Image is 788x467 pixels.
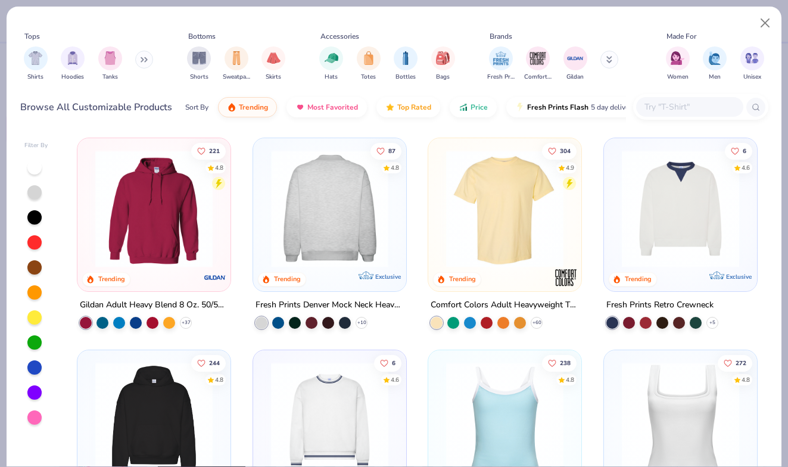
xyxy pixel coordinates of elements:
button: filter button [223,46,250,82]
div: filter for Bottles [394,46,418,82]
div: Browse All Customizable Products [20,100,172,114]
span: + 60 [532,319,541,326]
button: Like [725,142,752,159]
button: Fresh Prints Flash5 day delivery [506,97,644,117]
button: filter button [431,46,455,82]
img: Shorts Image [192,51,206,65]
button: filter button [319,46,343,82]
span: Exclusive [375,272,400,280]
button: Like [718,354,752,371]
span: Most Favorited [307,102,358,112]
img: Hoodies Image [66,51,79,65]
button: filter button [666,46,690,82]
button: filter button [394,46,418,82]
div: filter for Bags [431,46,455,82]
img: Comfort Colors logo [554,265,578,289]
img: TopRated.gif [385,102,395,112]
span: Hoodies [61,73,84,82]
button: Like [191,142,226,159]
button: Like [542,142,577,159]
img: Bottles Image [399,51,412,65]
button: Like [542,354,577,371]
span: 6 [743,148,746,154]
span: 6 [392,360,395,366]
img: Tanks Image [104,51,117,65]
img: most_fav.gif [295,102,305,112]
div: filter for Comfort Colors [524,46,552,82]
button: Price [450,97,497,117]
span: Bags [436,73,450,82]
span: Sweatpants [223,73,250,82]
div: Comfort Colors Adult Heavyweight T-Shirt [431,297,579,312]
img: Unisex Image [745,51,759,65]
button: Like [370,142,401,159]
img: Hats Image [325,51,338,65]
span: + 5 [709,319,715,326]
span: Shorts [190,73,208,82]
span: Top Rated [397,102,431,112]
div: filter for Gildan [563,46,587,82]
img: Shirts Image [29,51,42,65]
img: Fresh Prints Image [492,49,510,67]
img: Skirts Image [267,51,281,65]
div: Tops [24,31,40,42]
span: 238 [560,360,571,366]
img: Totes Image [362,51,375,65]
span: Fresh Prints Flash [527,102,588,112]
span: Hats [325,73,338,82]
img: flash.gif [515,102,525,112]
div: filter for Shirts [24,46,48,82]
img: Gildan logo [203,265,227,289]
button: filter button [563,46,587,82]
img: Gildan Image [566,49,584,67]
button: filter button [24,46,48,82]
button: filter button [61,46,85,82]
button: Top Rated [376,97,440,117]
button: filter button [703,46,727,82]
span: Men [709,73,721,82]
button: filter button [187,46,211,82]
div: Sort By [185,102,208,113]
button: filter button [487,46,515,82]
div: 4.8 [215,375,223,384]
img: Sweatpants Image [230,51,243,65]
button: Like [191,354,226,371]
span: Trending [239,102,268,112]
div: 4.6 [742,163,750,172]
div: Fresh Prints Denver Mock Neck Heavyweight Sweatshirt [256,297,404,312]
div: Accessories [320,31,359,42]
img: Bags Image [436,51,449,65]
button: filter button [740,46,764,82]
div: filter for Sweatpants [223,46,250,82]
div: 4.8 [566,375,574,384]
span: Tanks [102,73,118,82]
button: filter button [98,46,122,82]
div: filter for Skirts [261,46,285,82]
span: Bottles [395,73,416,82]
span: 304 [560,148,571,154]
span: Women [667,73,689,82]
button: filter button [261,46,285,82]
div: filter for Women [666,46,690,82]
div: Fresh Prints Retro Crewneck [606,297,714,312]
span: 5 day delivery [591,101,635,114]
button: Close [754,12,777,35]
input: Try "T-Shirt" [643,100,735,114]
button: Most Favorited [286,97,367,117]
span: 87 [388,148,395,154]
span: Shirts [27,73,43,82]
div: 4.6 [391,375,399,384]
div: filter for Tanks [98,46,122,82]
div: Gildan Adult Heavy Blend 8 Oz. 50/50 Hooded Sweatshirt [80,297,228,312]
div: filter for Fresh Prints [487,46,515,82]
div: 4.8 [391,163,399,172]
img: Women Image [671,51,684,65]
span: 221 [209,148,220,154]
span: Fresh Prints [487,73,515,82]
img: 029b8af0-80e6-406f-9fdc-fdf898547912 [440,150,569,267]
span: 244 [209,360,220,366]
div: Filter By [24,141,48,150]
div: filter for Hoodies [61,46,85,82]
div: 4.8 [215,163,223,172]
div: Brands [490,31,512,42]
